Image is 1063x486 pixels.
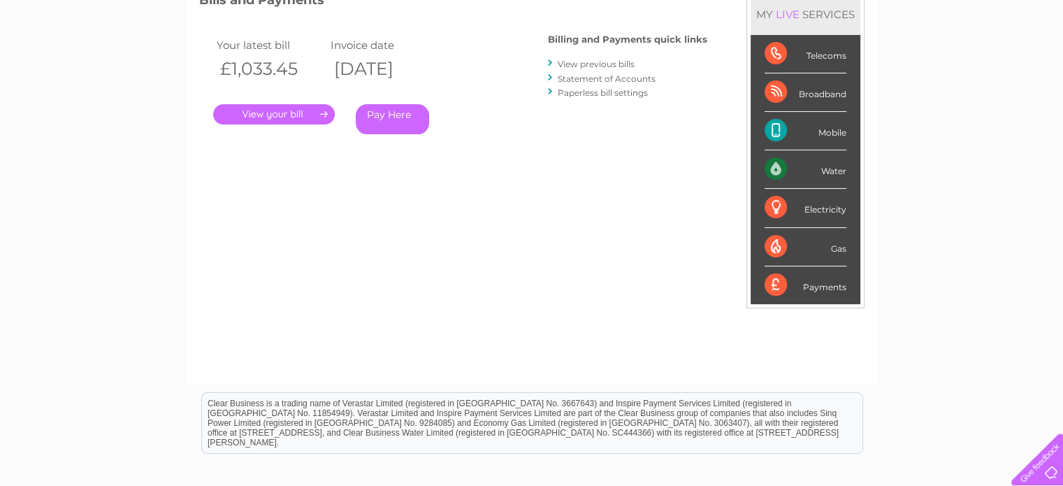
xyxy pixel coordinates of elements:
a: Paperless bill settings [558,87,648,98]
th: [DATE] [327,55,442,83]
div: Clear Business is a trading name of Verastar Limited (registered in [GEOGRAPHIC_DATA] No. 3667643... [202,8,862,68]
div: Telecoms [765,35,846,73]
a: Water [817,59,844,70]
a: Contact [970,59,1004,70]
a: Pay Here [356,104,429,134]
th: £1,033.45 [213,55,328,83]
div: Gas [765,228,846,266]
a: Statement of Accounts [558,73,656,84]
a: 0333 014 3131 [800,7,896,24]
img: logo.png [37,36,108,79]
td: Your latest bill [213,36,328,55]
div: LIVE [773,8,802,21]
a: View previous bills [558,59,635,69]
div: Payments [765,266,846,304]
div: Broadband [765,73,846,112]
a: Log out [1017,59,1050,70]
a: Energy [852,59,883,70]
td: Invoice date [327,36,442,55]
a: Telecoms [891,59,933,70]
div: Water [765,150,846,189]
h4: Billing and Payments quick links [548,34,707,45]
div: Electricity [765,189,846,227]
a: . [213,104,335,124]
a: Blog [941,59,962,70]
div: Mobile [765,112,846,150]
